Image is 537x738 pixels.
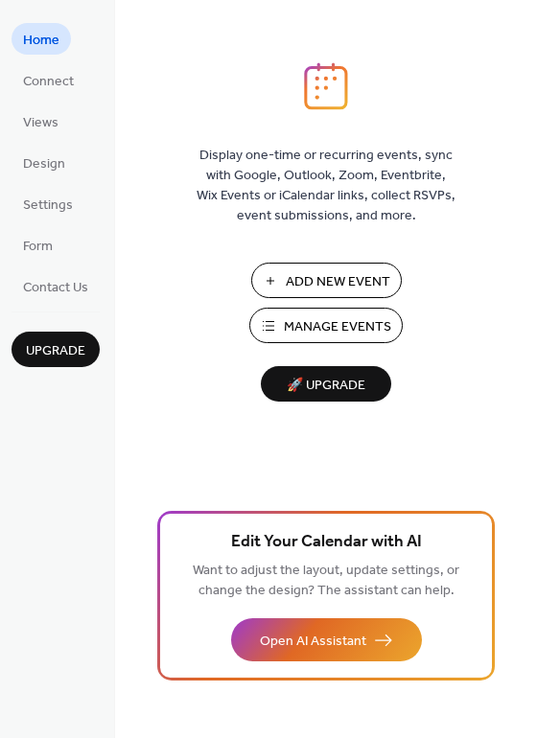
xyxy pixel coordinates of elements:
[12,105,70,137] a: Views
[231,529,422,556] span: Edit Your Calendar with AI
[251,263,402,298] button: Add New Event
[26,341,85,361] span: Upgrade
[23,113,58,133] span: Views
[12,23,71,55] a: Home
[23,154,65,174] span: Design
[23,31,59,51] span: Home
[12,229,64,261] a: Form
[12,147,77,178] a: Design
[231,618,422,661] button: Open AI Assistant
[261,366,391,402] button: 🚀 Upgrade
[304,62,348,110] img: logo_icon.svg
[12,270,100,302] a: Contact Us
[260,632,366,652] span: Open AI Assistant
[286,272,390,292] span: Add New Event
[12,188,84,219] a: Settings
[12,64,85,96] a: Connect
[197,146,455,226] span: Display one-time or recurring events, sync with Google, Outlook, Zoom, Eventbrite, Wix Events or ...
[272,373,380,399] span: 🚀 Upgrade
[23,237,53,257] span: Form
[12,332,100,367] button: Upgrade
[284,317,391,337] span: Manage Events
[23,72,74,92] span: Connect
[23,278,88,298] span: Contact Us
[249,308,403,343] button: Manage Events
[193,558,459,604] span: Want to adjust the layout, update settings, or change the design? The assistant can help.
[23,196,73,216] span: Settings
